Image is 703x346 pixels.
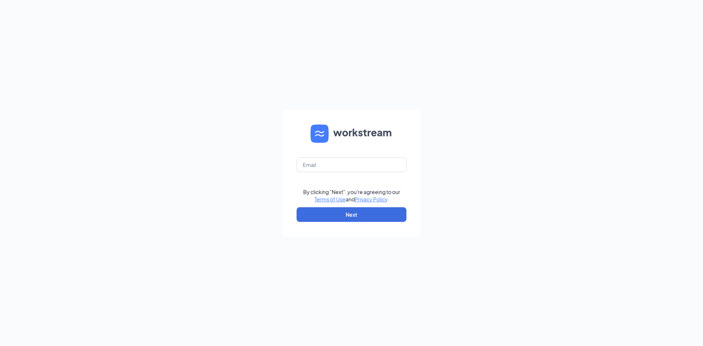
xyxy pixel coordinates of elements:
a: Privacy Policy [355,196,387,202]
button: Next [297,207,406,222]
img: WS logo and Workstream text [310,124,393,143]
input: Email [297,157,406,172]
div: By clicking "Next", you're agreeing to our and . [303,188,400,203]
a: Terms of Use [315,196,346,202]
